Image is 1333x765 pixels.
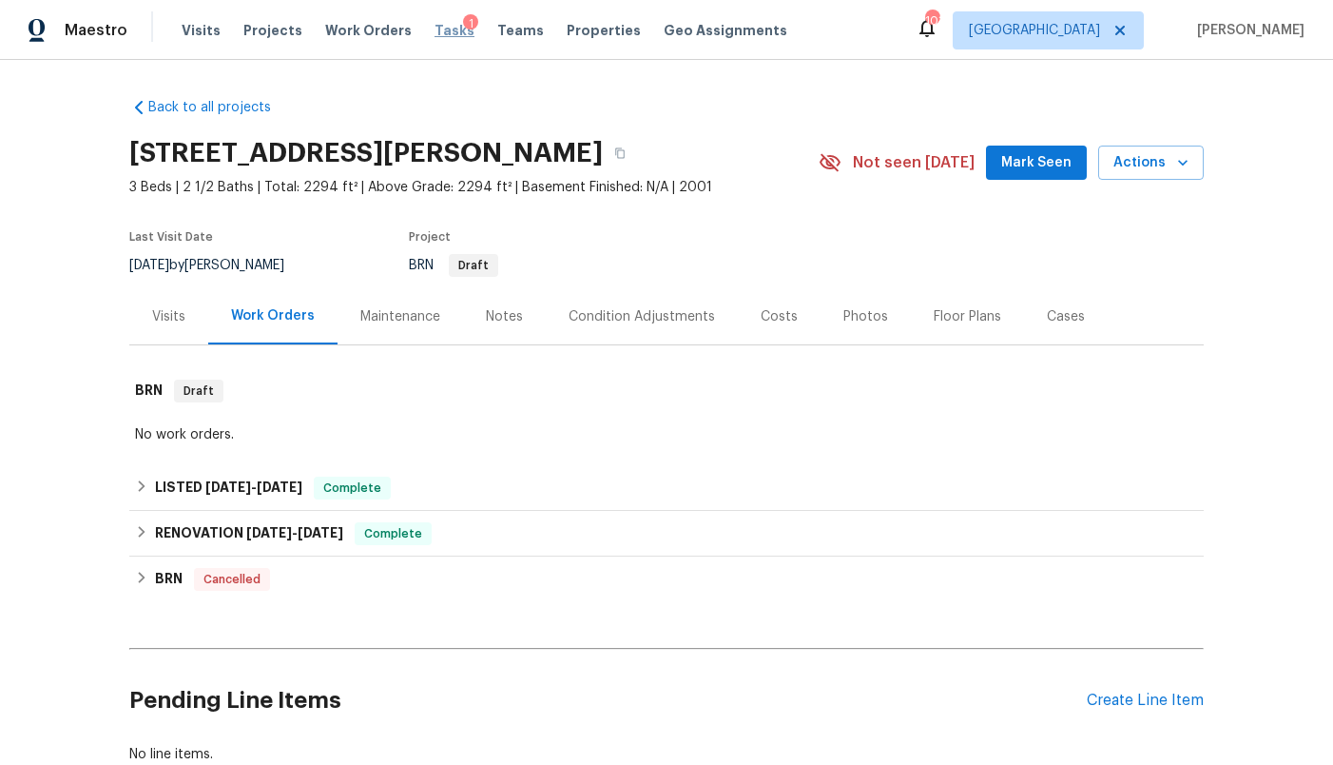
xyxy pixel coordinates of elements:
div: Costs [761,307,798,326]
h6: LISTED [155,477,302,500]
a: Back to all projects [129,98,312,117]
span: 3 Beds | 2 1/2 Baths | Total: 2294 ft² | Above Grade: 2294 ft² | Basement Finished: N/A | 2001 [129,178,819,197]
span: Tasks [435,24,474,37]
span: Teams [497,21,544,40]
span: Last Visit Date [129,231,213,243]
div: 1 [463,14,478,33]
div: BRN Cancelled [129,557,1204,602]
span: Draft [176,382,222,401]
h2: [STREET_ADDRESS][PERSON_NAME] [129,144,603,163]
span: Draft [451,260,496,271]
h6: BRN [135,380,163,402]
span: Not seen [DATE] [853,153,975,172]
span: Complete [357,524,430,543]
span: - [205,481,302,494]
div: No line items. [129,745,1204,764]
span: Geo Assignments [664,21,787,40]
span: [DATE] [205,481,251,494]
div: Notes [486,307,523,326]
div: LISTED [DATE]-[DATE]Complete [129,465,1204,511]
div: Condition Adjustments [569,307,715,326]
span: Work Orders [325,21,412,40]
div: BRN Draft [129,361,1204,422]
span: Project [409,231,451,243]
div: Cases [1047,307,1085,326]
span: [DATE] [257,481,302,494]
span: [DATE] [298,526,343,539]
span: Projects [243,21,302,40]
div: Maintenance [360,307,440,326]
div: by [PERSON_NAME] [129,254,307,277]
div: Create Line Item [1087,692,1204,710]
span: [GEOGRAPHIC_DATA] [969,21,1100,40]
button: Actions [1098,146,1204,181]
button: Mark Seen [986,146,1087,181]
span: Maestro [65,21,127,40]
div: Photos [843,307,888,326]
span: Actions [1113,151,1188,175]
span: Visits [182,21,221,40]
span: Complete [316,479,389,498]
span: [DATE] [246,526,292,539]
span: Mark Seen [1001,151,1072,175]
span: [PERSON_NAME] [1189,21,1304,40]
div: Work Orders [231,306,315,325]
div: RENOVATION [DATE]-[DATE]Complete [129,511,1204,557]
div: Visits [152,307,185,326]
button: Copy Address [603,136,637,170]
h2: Pending Line Items [129,657,1087,745]
span: [DATE] [129,259,169,272]
span: - [246,526,343,539]
div: Floor Plans [934,307,1001,326]
h6: BRN [155,568,183,591]
div: 103 [925,11,938,30]
div: No work orders. [135,425,1198,444]
h6: RENOVATION [155,522,343,545]
span: Properties [567,21,641,40]
span: Cancelled [196,570,268,589]
span: BRN [409,259,498,272]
